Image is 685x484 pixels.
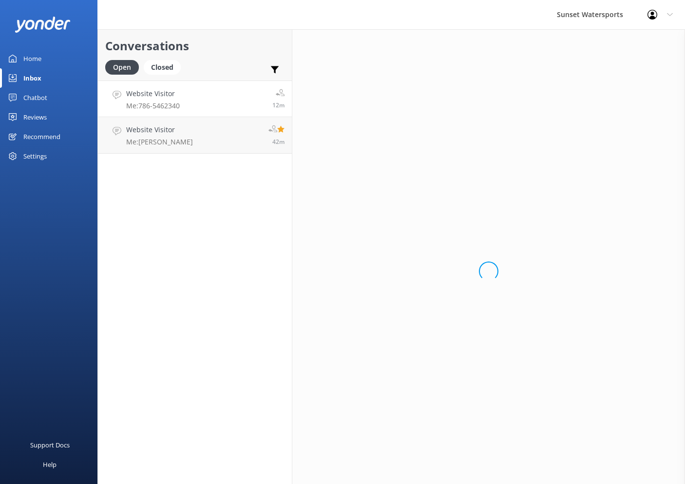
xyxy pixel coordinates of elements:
div: Closed [144,60,181,75]
div: Support Docs [30,435,70,455]
a: Website VisitorMe:[PERSON_NAME]42m [98,117,292,154]
a: Website VisitorMe:786-546234012m [98,81,292,117]
p: Me: [PERSON_NAME] [126,138,193,146]
a: Closed [144,61,186,72]
div: Help [43,455,57,474]
div: Reviews [23,107,47,127]
h4: Website Visitor [126,124,193,135]
h2: Conversations [105,37,285,55]
a: Open [105,61,144,72]
img: yonder-white-logo.png [15,17,71,33]
h4: Website Visitor [126,88,180,99]
div: Settings [23,146,47,166]
span: Aug 23 2025 08:04am (UTC -05:00) America/Cancun [272,101,285,109]
div: Inbox [23,68,41,88]
span: Aug 23 2025 07:33am (UTC -05:00) America/Cancun [272,138,285,146]
div: Chatbot [23,88,47,107]
div: Home [23,49,41,68]
div: Recommend [23,127,60,146]
p: Me: 786-5462340 [126,101,180,110]
div: Open [105,60,139,75]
